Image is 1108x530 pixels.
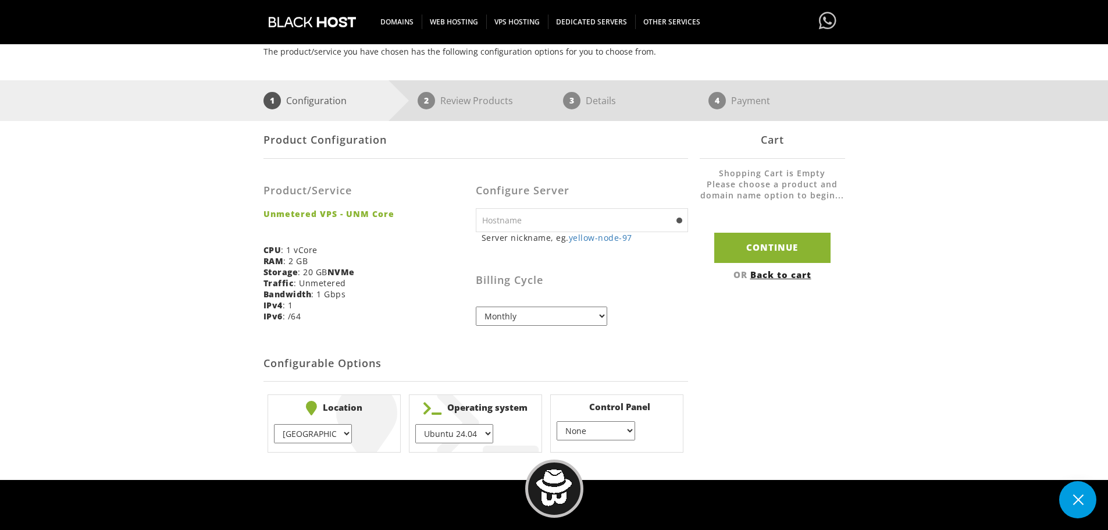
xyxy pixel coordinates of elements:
[263,185,467,197] h3: Product/Service
[418,92,435,109] span: 2
[274,401,394,415] b: Location
[486,15,548,29] span: VPS HOSTING
[263,46,845,57] p: The product/service you have chosen has the following configuration options for you to choose from.
[750,269,811,280] a: Back to cart
[586,92,616,109] p: Details
[557,401,677,412] b: Control Panel
[263,311,283,322] b: IPv6
[482,232,688,243] small: Server nickname, eg.
[263,289,312,300] b: Bandwidth
[440,92,513,109] p: Review Products
[263,255,284,266] b: RAM
[700,121,845,159] div: Cart
[476,185,688,197] h3: Configure Server
[708,92,726,109] span: 4
[714,233,831,262] input: Continue
[263,266,298,278] b: Storage
[415,424,493,443] select: } } } } } } } } } } } } } } } } } } } } }
[700,269,845,280] div: OR
[476,208,688,232] input: Hostname
[263,300,283,311] b: IPv4
[548,15,636,29] span: DEDICATED SERVERS
[569,232,632,243] a: yellow-node-97
[263,92,281,109] span: 1
[372,15,422,29] span: DOMAINS
[731,92,770,109] p: Payment
[263,168,476,330] div: : 1 vCore : 2 GB : 20 GB : Unmetered : 1 Gbps : 1 : /64
[476,275,688,286] h3: Billing Cycle
[700,168,845,212] li: Shopping Cart is Empty Please choose a product and domain name option to begin...
[286,92,347,109] p: Configuration
[557,421,635,440] select: } } } }
[263,244,282,255] b: CPU
[263,346,688,382] h2: Configurable Options
[415,401,536,415] b: Operating system
[263,278,294,289] b: Traffic
[563,92,580,109] span: 3
[263,121,688,159] div: Product Configuration
[635,15,708,29] span: OTHER SERVICES
[274,424,352,443] select: } } } } } }
[263,208,467,219] strong: Unmetered VPS - UNM Core
[327,266,355,278] b: NVMe
[422,15,487,29] span: WEB HOSTING
[536,469,572,506] img: BlackHOST mascont, Blacky.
